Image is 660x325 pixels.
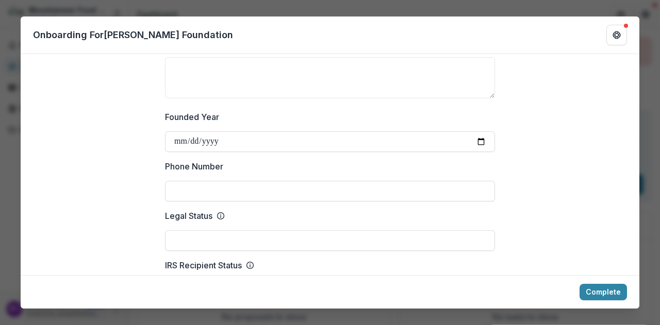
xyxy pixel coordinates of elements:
p: Onboarding For [PERSON_NAME] Foundation [33,28,233,42]
p: Legal Status [165,210,212,222]
p: IRS Recipient Status [165,259,242,271]
button: Complete [580,284,627,300]
button: Get Help [606,25,627,45]
p: Phone Number [165,160,223,173]
p: Founded Year [165,111,219,123]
